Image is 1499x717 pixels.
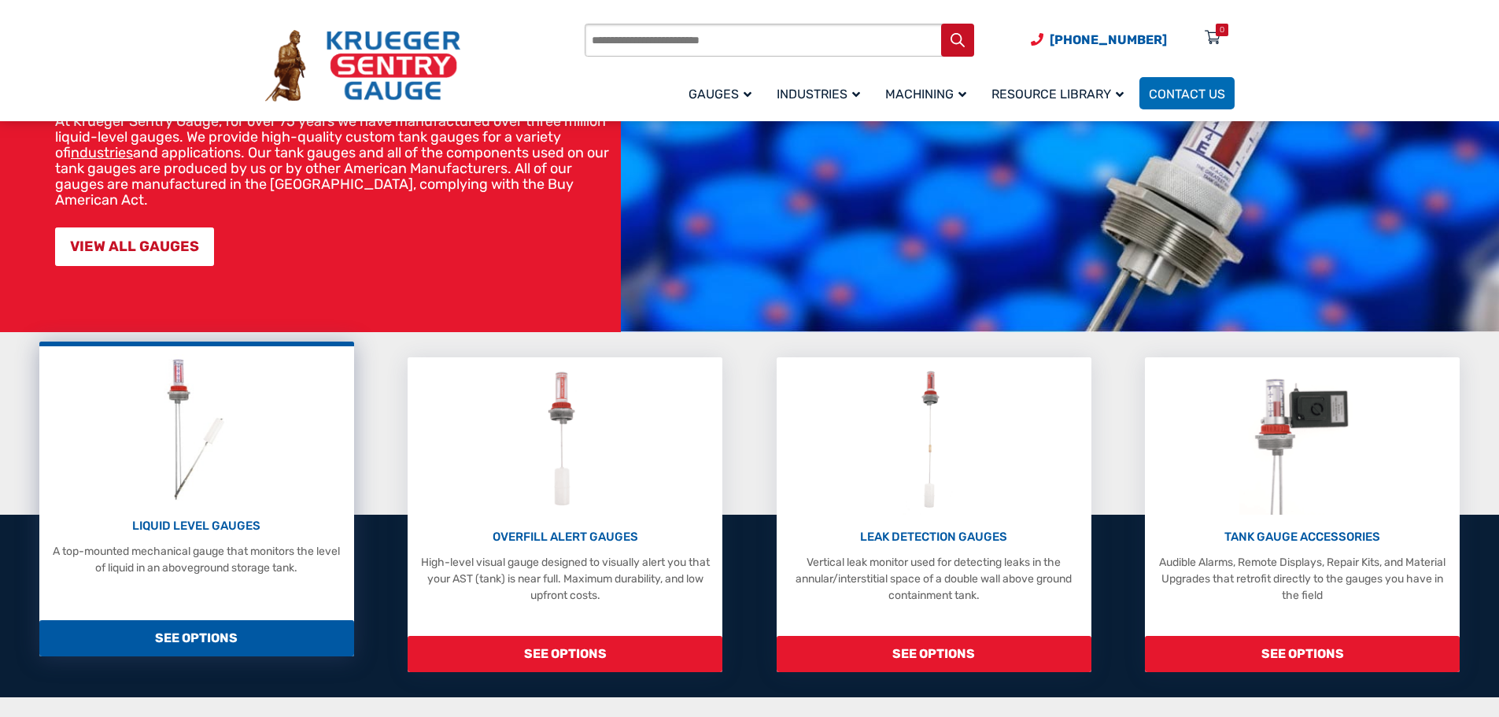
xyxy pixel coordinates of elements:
[408,636,722,672] span: SEE OPTIONS
[777,357,1091,672] a: Leak Detection Gauges LEAK DETECTION GAUGES Vertical leak monitor used for detecting leaks in the...
[767,75,876,112] a: Industries
[47,517,346,535] p: LIQUID LEVEL GAUGES
[876,75,982,112] a: Machining
[39,342,354,656] a: Liquid Level Gauges LIQUID LEVEL GAUGES A top-mounted mechanical gauge that monitors the level of...
[777,636,1091,672] span: SEE OPTIONS
[679,75,767,112] a: Gauges
[265,30,460,102] img: Krueger Sentry Gauge
[885,87,966,102] span: Machining
[55,113,613,208] p: At Krueger Sentry Gauge, for over 75 years we have manufactured over three million liquid-level g...
[154,354,238,504] img: Liquid Level Gauges
[1239,365,1366,515] img: Tank Gauge Accessories
[39,620,354,656] span: SEE OPTIONS
[777,87,860,102] span: Industries
[1149,87,1225,102] span: Contact Us
[982,75,1139,112] a: Resource Library
[530,365,600,515] img: Overfill Alert Gauges
[785,554,1084,604] p: Vertical leak monitor used for detecting leaks in the annular/interstitial space of a double wall...
[1153,554,1452,604] p: Audible Alarms, Remote Displays, Repair Kits, and Material Upgrades that retrofit directly to the...
[55,227,214,266] a: VIEW ALL GAUGES
[1139,77,1235,109] a: Contact Us
[621,1,1499,332] img: bg_hero_bannerksentry
[415,528,714,546] p: OVERFILL ALERT GAUGES
[991,87,1124,102] span: Resource Library
[689,87,751,102] span: Gauges
[1050,32,1167,47] span: [PHONE_NUMBER]
[1031,30,1167,50] a: Phone Number (920) 434-8860
[785,528,1084,546] p: LEAK DETECTION GAUGES
[47,543,346,576] p: A top-mounted mechanical gauge that monitors the level of liquid in an aboveground storage tank.
[71,144,133,161] a: industries
[408,357,722,672] a: Overfill Alert Gauges OVERFILL ALERT GAUGES High-level visual gauge designed to visually alert yo...
[903,365,965,515] img: Leak Detection Gauges
[1145,636,1460,672] span: SEE OPTIONS
[415,554,714,604] p: High-level visual gauge designed to visually alert you that your AST (tank) is near full. Maximum...
[1220,24,1224,36] div: 0
[1153,528,1452,546] p: TANK GAUGE ACCESSORIES
[1145,357,1460,672] a: Tank Gauge Accessories TANK GAUGE ACCESSORIES Audible Alarms, Remote Displays, Repair Kits, and M...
